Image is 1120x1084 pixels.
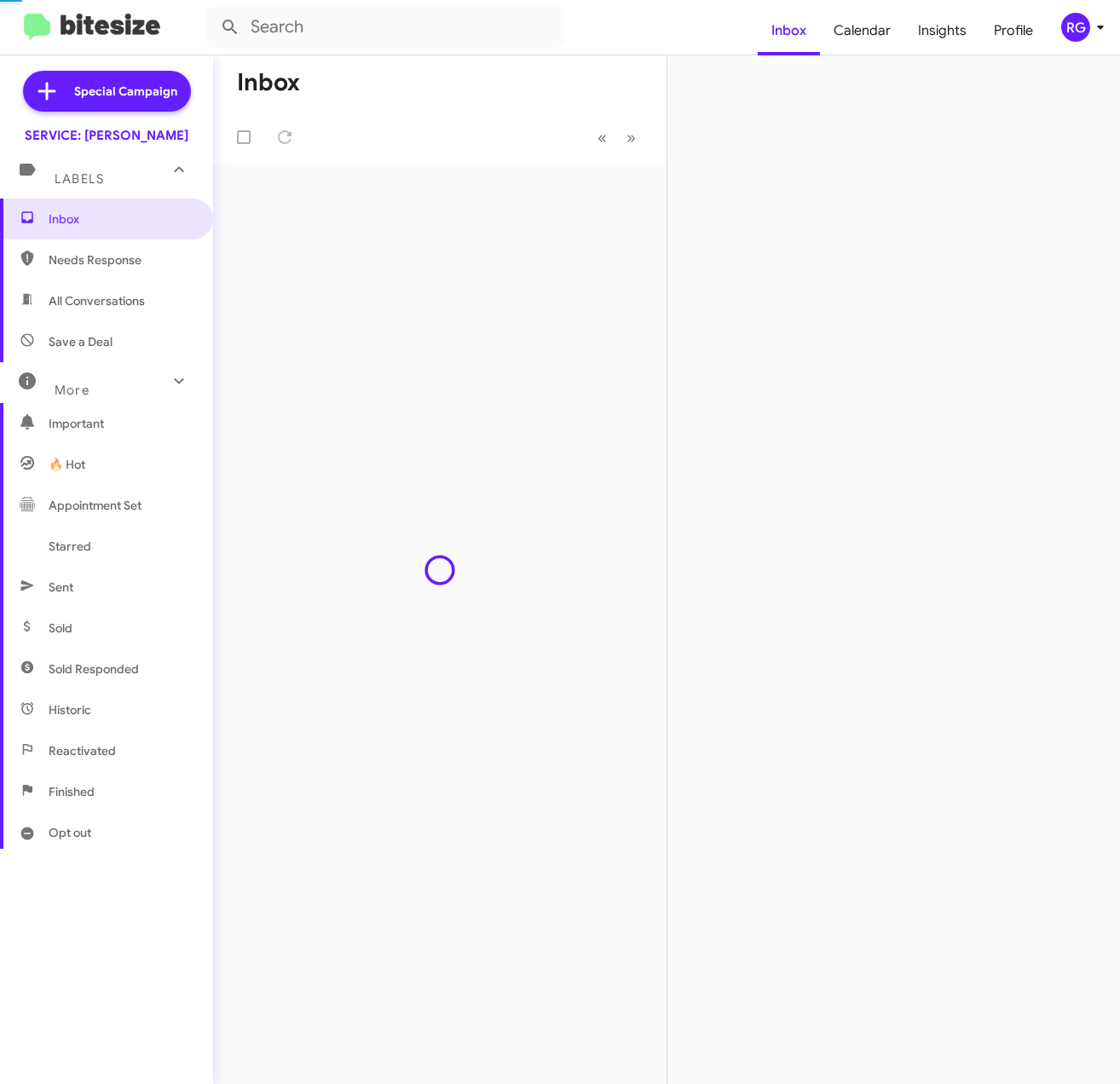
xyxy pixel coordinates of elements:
[49,292,145,309] span: All Conversations
[49,701,91,718] span: Historic
[49,497,141,514] span: Appointment Set
[49,456,85,473] span: 🔥 Hot
[74,83,177,100] span: Special Campaign
[49,824,91,841] span: Opt out
[626,127,636,148] span: »
[49,333,113,350] span: Save a Deal
[49,579,73,596] span: Sent
[1061,13,1090,42] div: RG
[25,127,188,144] div: SERVICE: [PERSON_NAME]
[758,6,820,55] a: Inbox
[1047,13,1101,42] button: RG
[55,171,104,187] span: Labels
[904,6,980,55] a: Insights
[49,783,95,800] span: Finished
[49,415,193,432] span: Important
[49,538,91,555] span: Starred
[820,6,904,55] a: Calendar
[206,7,564,48] input: Search
[980,6,1047,55] a: Profile
[49,620,72,637] span: Sold
[55,383,89,398] span: More
[237,69,300,96] h1: Inbox
[49,210,193,228] span: Inbox
[49,660,139,677] span: Sold Responded
[587,120,617,155] button: Previous
[49,251,193,268] span: Needs Response
[588,120,646,155] nav: Page navigation example
[616,120,646,155] button: Next
[23,71,191,112] a: Special Campaign
[49,742,116,759] span: Reactivated
[598,127,607,148] span: «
